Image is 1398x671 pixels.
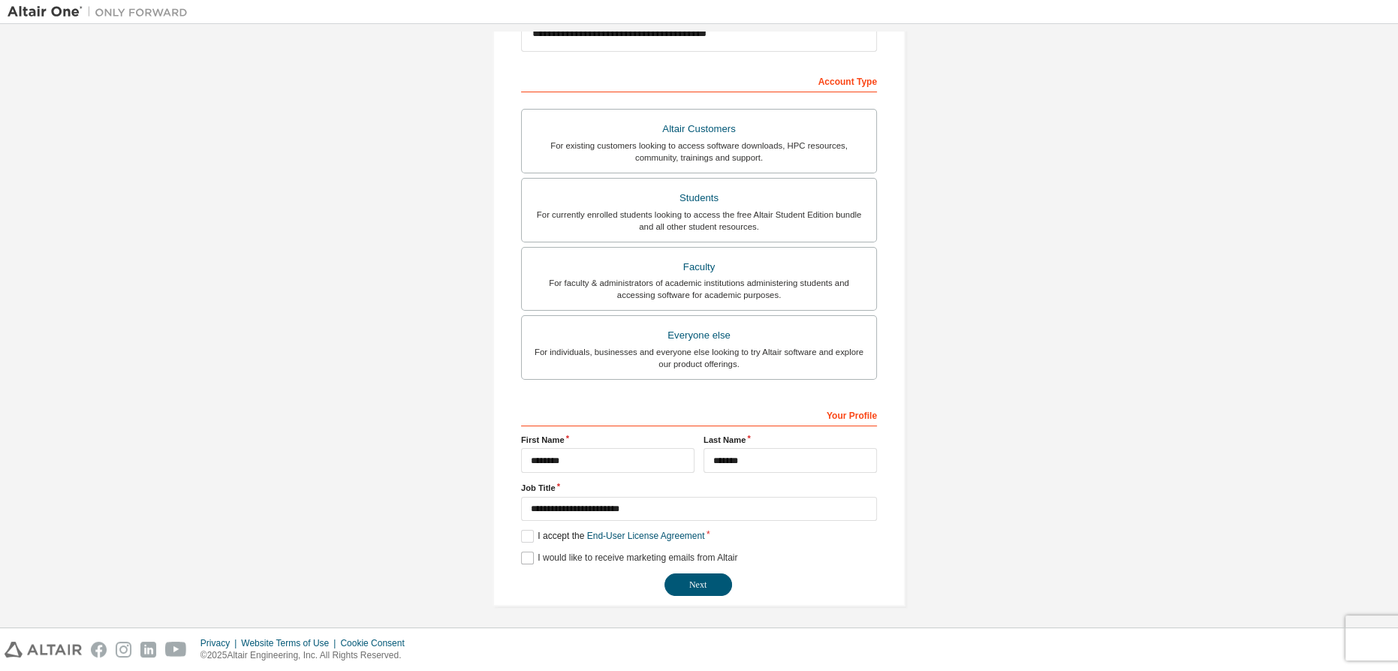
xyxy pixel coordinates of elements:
img: linkedin.svg [140,642,156,657]
a: End-User License Agreement [587,531,705,541]
label: Job Title [521,482,877,494]
button: Next [664,573,732,596]
div: Cookie Consent [340,637,413,649]
img: youtube.svg [165,642,187,657]
div: For individuals, businesses and everyone else looking to try Altair software and explore our prod... [531,346,867,370]
div: Altair Customers [531,119,867,140]
div: Account Type [521,68,877,92]
div: For existing customers looking to access software downloads, HPC resources, community, trainings ... [531,140,867,164]
div: Privacy [200,637,241,649]
div: Your Profile [521,402,877,426]
label: I would like to receive marketing emails from Altair [521,552,737,564]
div: For currently enrolled students looking to access the free Altair Student Edition bundle and all ... [531,209,867,233]
p: © 2025 Altair Engineering, Inc. All Rights Reserved. [200,649,414,662]
div: Faculty [531,257,867,278]
div: For faculty & administrators of academic institutions administering students and accessing softwa... [531,277,867,301]
img: facebook.svg [91,642,107,657]
label: Last Name [704,434,877,446]
label: I accept the [521,530,704,543]
div: Students [531,188,867,209]
div: Website Terms of Use [241,637,340,649]
div: Everyone else [531,325,867,346]
label: First Name [521,434,694,446]
img: instagram.svg [116,642,131,657]
img: altair_logo.svg [5,642,82,657]
img: Altair One [8,5,195,20]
